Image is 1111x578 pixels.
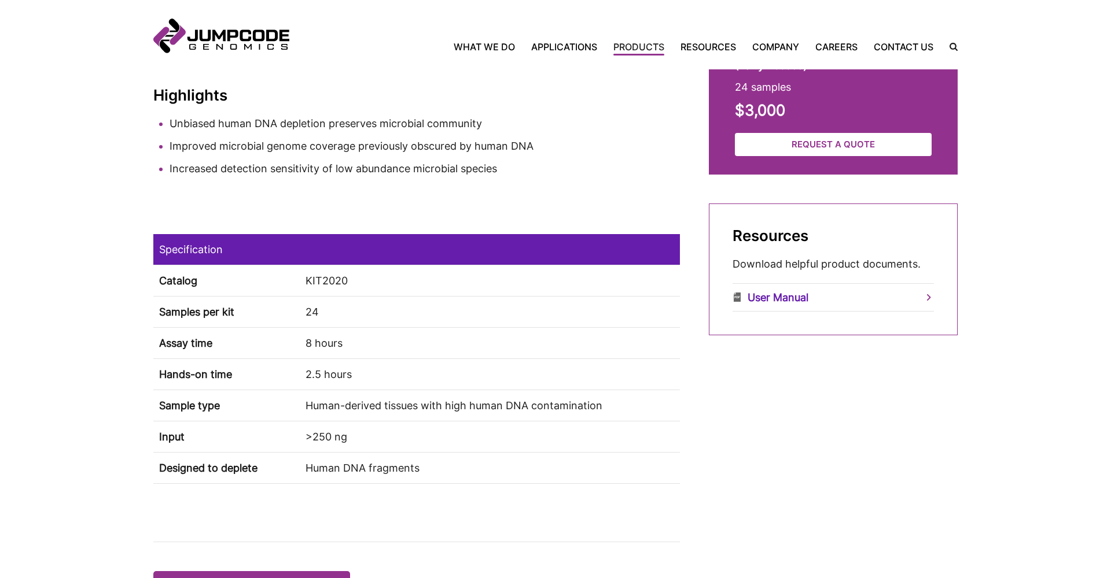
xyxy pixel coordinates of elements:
h3: Highlights [153,87,680,104]
th: Catalog [153,265,300,296]
th: Assay time [153,327,300,358]
a: User Manual [733,284,934,311]
td: KIT2020 [300,265,680,296]
strong: $3,000 [735,101,785,119]
th: Hands-on time [153,358,300,390]
td: Specification [153,234,680,265]
a: Company [744,40,807,54]
th: Input [153,421,300,452]
th: Designed to deplete [153,452,300,483]
nav: Primary Navigation [289,40,941,54]
p: Download helpful product documents. [733,256,934,272]
td: 2.5 hours [300,358,680,390]
td: Human DNA fragments [300,452,680,483]
li: Unbiased human DNA depletion preserves microbial community [170,116,680,131]
a: Applications [523,40,605,54]
a: Resources [672,40,744,54]
td: 24 [300,296,680,327]
li: Improved microbial genome coverage previously obscured by human DNA [170,138,680,154]
a: What We Do [454,40,523,54]
td: Human-derived tissues with high human DNA contamination [300,390,680,421]
th: Sample type [153,390,300,421]
th: Samples per kit [153,296,300,327]
a: Request a Quote [735,133,932,157]
td: >250 ng [300,421,680,452]
p: 24 samples [735,79,932,95]
li: Increased detection sensitivity of low abundance microbial species [170,161,680,176]
label: Search the site. [941,43,958,51]
h2: Resources [733,227,934,244]
td: 8 hours [300,327,680,358]
a: Careers [807,40,866,54]
a: Products [605,40,672,54]
a: Contact Us [866,40,941,54]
